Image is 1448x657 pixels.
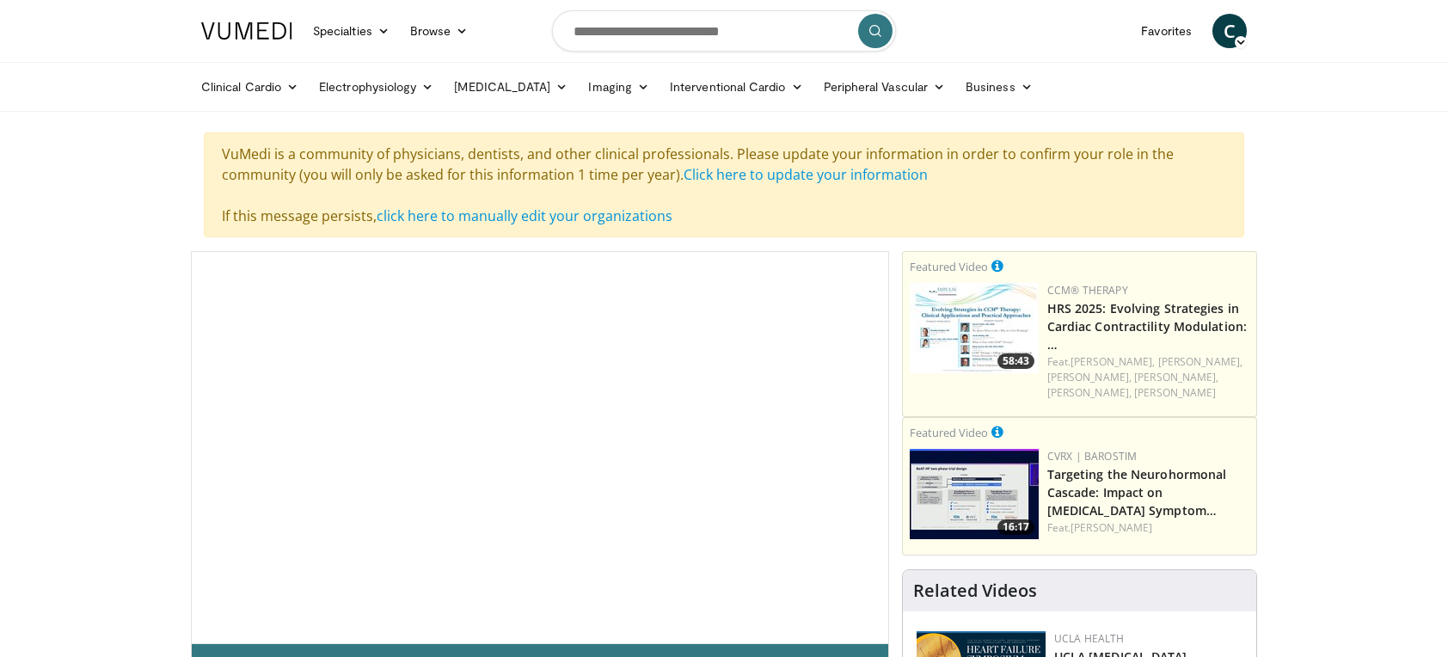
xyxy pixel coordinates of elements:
[955,70,1043,104] a: Business
[1047,385,1132,400] a: [PERSON_NAME],
[813,70,955,104] a: Peripheral Vascular
[191,70,309,104] a: Clinical Cardio
[1047,354,1249,401] div: Feat.
[1158,354,1242,369] a: [PERSON_NAME],
[444,70,578,104] a: [MEDICAL_DATA]
[910,283,1039,373] a: 58:43
[578,70,660,104] a: Imaging
[1212,14,1247,48] a: C
[1047,283,1128,298] a: CCM® Therapy
[913,580,1037,601] h4: Related Videos
[201,22,292,40] img: VuMedi Logo
[910,449,1039,539] a: 16:17
[303,14,400,48] a: Specialties
[1134,370,1218,384] a: [PERSON_NAME],
[309,70,444,104] a: Electrophysiology
[1131,14,1202,48] a: Favorites
[910,283,1039,373] img: 3f694bbe-f46e-4e2a-ab7b-fff0935bbb6c.150x105_q85_crop-smart_upscale.jpg
[997,353,1034,369] span: 58:43
[1047,300,1247,353] a: HRS 2025: Evolving Strategies in Cardiac Contractility Modulation: …
[910,259,988,274] small: Featured Video
[1047,520,1249,536] div: Feat.
[552,10,896,52] input: Search topics, interventions
[1071,520,1152,535] a: [PERSON_NAME]
[1134,385,1216,400] a: [PERSON_NAME]
[910,425,988,440] small: Featured Video
[192,252,888,644] video-js: Video Player
[910,449,1039,539] img: f3314642-f119-4bcb-83d2-db4b1a91d31e.150x105_q85_crop-smart_upscale.jpg
[997,519,1034,535] span: 16:17
[1047,449,1138,464] a: CVRx | Barostim
[1047,466,1227,519] a: Targeting the Neurohormonal Cascade: Impact on [MEDICAL_DATA] Symptom…
[684,165,928,184] a: Click here to update your information
[1054,631,1125,646] a: UCLA Health
[204,132,1244,237] div: VuMedi is a community of physicians, dentists, and other clinical professionals. Please update yo...
[400,14,479,48] a: Browse
[1047,370,1132,384] a: [PERSON_NAME],
[377,206,672,225] a: click here to manually edit your organizations
[660,70,813,104] a: Interventional Cardio
[1071,354,1155,369] a: [PERSON_NAME],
